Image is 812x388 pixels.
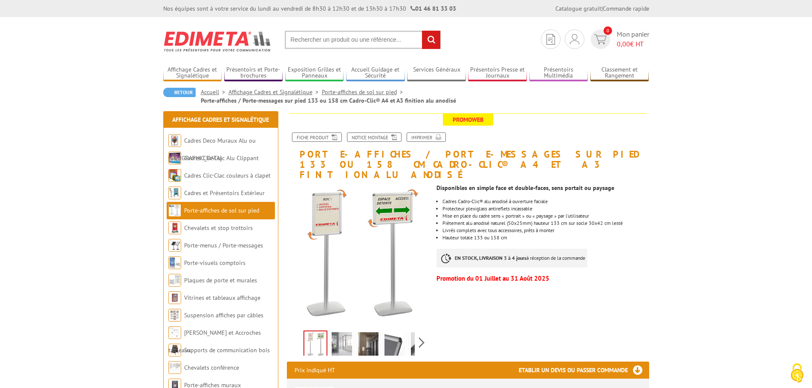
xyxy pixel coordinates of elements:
img: 214025n_ouvert.jpg [411,332,431,359]
a: Affichage Cadres et Signalétique [228,88,322,96]
li: Piètement alu anodisé naturel (50x25mm) hauteur 133 cm sur socle 30x42 cm lesté [442,221,649,226]
input: rechercher [422,31,440,49]
img: porte_affiches_214000_fleche.jpg [287,184,431,328]
img: devis rapide [570,34,579,44]
a: Fiche produit [292,132,342,142]
strong: 01 46 81 33 03 [410,5,456,12]
span: Next [418,336,426,350]
li: Mise en place du cadre sens « portrait » ou « paysage » par l’utilisateur [442,213,649,218]
a: Accueil Guidage et Sécurité [346,66,405,80]
a: Supports de communication bois [184,346,270,354]
a: Cadres Clic-Clac couleurs à clapet [184,172,271,179]
a: Cadres Deco Muraux Alu ou [GEOGRAPHIC_DATA] [168,137,256,162]
h3: Etablir un devis ou passer commande [519,362,649,379]
div: Disponibles en simple face et double-faces, sens portait ou paysage [436,185,649,190]
p: à réception de la commande [436,249,587,267]
a: Cadres Clic-Clac Alu Clippant [184,154,259,162]
a: Porte-menus / Porte-messages [184,241,263,249]
strong: EN STOCK, LIVRAISON 3 à 4 jours [455,255,526,261]
img: Chevalets et stop trottoirs [168,221,181,234]
a: Présentoirs Presse et Journaux [468,66,527,80]
img: Vitrines et tableaux affichage [168,291,181,304]
img: porte-affiches-sol-blackline-cadres-inclines-sur-pied-droit_2140002_1.jpg [384,332,405,359]
span: Mon panier [617,29,649,49]
a: [PERSON_NAME] et Accroches tableaux [168,329,261,354]
a: Porte-affiches de sol sur pied [322,88,406,96]
span: 0 [604,26,612,35]
img: Suspension affiches par câbles [168,309,181,322]
img: Cadres Deco Muraux Alu ou Bois [168,134,181,147]
img: Porte-visuels comptoirs [168,256,181,269]
img: Cadres et Présentoirs Extérieur [168,187,181,199]
a: devis rapide 0 Mon panier 0,00€ HT [589,29,649,49]
a: Services Généraux [407,66,466,80]
a: Porte-affiches de sol sur pied [184,207,259,214]
span: € HT [617,39,649,49]
a: Notice Montage [347,132,402,142]
span: Promoweb [443,114,493,126]
img: porte_affiches_214000_fleche.jpg [304,331,327,358]
img: Edimeta [163,26,272,57]
button: Cookies (fenêtre modale) [782,359,812,388]
a: Chevalets et stop trottoirs [184,224,253,232]
li: Livrés complets avec tous accessoires, prêts à monter [442,228,649,233]
a: Vitrines et tableaux affichage [184,294,260,302]
img: Cookies (fenêtre modale) [786,362,808,384]
a: Porte-visuels comptoirs [184,259,246,267]
img: porte_affiches_sur_pied_214025.jpg [332,332,352,359]
img: porte_affiches_sur_pied_214025_2bis.jpg [358,332,379,359]
img: Chevalets conférence [168,361,181,374]
img: Plaques de porte et murales [168,274,181,287]
a: Affichage Cadres et Signalétique [172,116,269,124]
li: Hauteur totale 133 ou 158 cm [442,235,649,240]
a: Chevalets conférence [184,364,239,371]
img: devis rapide [594,34,607,44]
img: Porte-menus / Porte-messages [168,239,181,252]
input: Rechercher un produit ou une référence... [285,31,441,49]
li: Protecteur plexiglass antireflets incassable [442,206,649,211]
a: Cadres et Présentoirs Extérieur [184,189,265,197]
li: Cadres Cadro-Clic® alu anodisé à ouverture faciale [442,199,649,204]
a: Affichage Cadres et Signalétique [163,66,222,80]
p: Promotion du 01 Juillet au 31 Août 2025 [436,276,649,281]
div: Nos équipes sont à votre service du lundi au vendredi de 8h30 à 12h30 et de 13h30 à 17h30 [163,4,456,13]
img: Cadres Clic-Clac couleurs à clapet [168,169,181,182]
a: Présentoirs Multimédia [529,66,588,80]
li: Porte-affiches / Porte-messages sur pied 133 ou 158 cm Cadro-Clic® A4 et A3 finition alu anodisé [201,96,456,105]
img: devis rapide [546,34,555,45]
span: 0,00 [617,40,630,48]
a: Exposition Grilles et Panneaux [285,66,344,80]
a: Commande rapide [603,5,649,12]
img: Cimaises et Accroches tableaux [168,326,181,339]
a: Catalogue gratuit [555,5,601,12]
a: Présentoirs et Porte-brochures [224,66,283,80]
a: Imprimer [407,132,446,142]
a: Accueil [201,88,228,96]
a: Classement et Rangement [590,66,649,80]
a: Retour [163,88,196,97]
a: Suspension affiches par câbles [184,311,263,319]
p: Prix indiqué HT [295,362,335,379]
img: Porte-affiches de sol sur pied [168,204,181,217]
a: Plaques de porte et murales [184,276,257,284]
div: | [555,4,649,13]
